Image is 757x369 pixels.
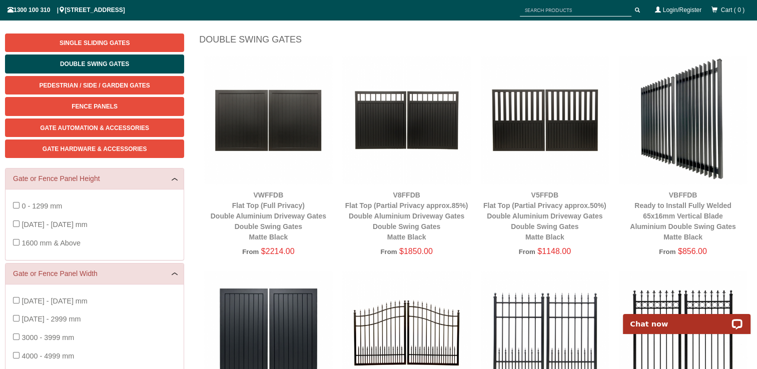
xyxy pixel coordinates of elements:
span: 3000 - 3999 mm [22,333,74,341]
span: 0 - 1299 mm [22,202,62,210]
span: 1600 mm & Above [22,239,81,247]
span: $856.00 [678,247,707,255]
a: Gate or Fence Panel Width [13,268,176,279]
a: V5FFDBFlat Top (Partial Privacy approx.50%)Double Aluminium Driveway GatesDouble Swing GatesMatte... [483,191,606,241]
span: [DATE] - 2999 mm [22,315,81,323]
span: $1148.00 [537,247,571,255]
span: Gate Automation & Accessories [40,124,149,131]
span: [DATE] - [DATE] mm [22,297,87,305]
img: VBFFDB - Ready to Install Fully Welded 65x16mm Vertical Blade - Aluminium Double Swing Gates - Ma... [619,56,747,184]
span: From [519,248,535,255]
a: VWFFDBFlat Top (Full Privacy)Double Aluminium Driveway GatesDouble Swing GatesMatte Black [211,191,326,241]
span: Double Swing Gates [60,60,129,67]
span: 1300 100 310 | [STREET_ADDRESS] [8,6,125,13]
a: VBFFDBReady to Install Fully Welded 65x16mm Vertical BladeAluminium Double Swing GatesMatte Black [630,191,736,241]
span: Cart ( 0 ) [721,6,744,13]
a: Fence Panels [5,97,184,115]
span: 4000 - 4999 mm [22,352,74,360]
a: Gate Automation & Accessories [5,118,184,137]
span: Pedestrian / Side / Garden Gates [40,82,150,89]
a: Single Sliding Gates [5,33,184,52]
a: V8FFDBFlat Top (Partial Privacy approx.85%)Double Aluminium Driveway GatesDouble Swing GatesMatte... [345,191,468,241]
span: Single Sliding Gates [60,39,130,46]
a: Pedestrian / Side / Garden Gates [5,76,184,94]
span: From [380,248,397,255]
a: Gate or Fence Panel Height [13,173,176,184]
img: V8FFDB - Flat Top (Partial Privacy approx.85%) - Double Aluminium Driveway Gates - Double Swing G... [342,56,470,184]
span: From [659,248,675,255]
span: $1850.00 [399,247,433,255]
a: Login/Register [663,6,701,13]
img: VWFFDB - Flat Top (Full Privacy) - Double Aluminium Driveway Gates - Double Swing Gates - Matte B... [204,56,332,184]
span: Fence Panels [72,103,118,110]
h1: Double Swing Gates [199,33,752,51]
span: Gate Hardware & Accessories [43,145,147,152]
input: SEARCH PRODUCTS [520,4,631,16]
iframe: LiveChat chat widget [616,302,757,334]
img: V5FFDB - Flat Top (Partial Privacy approx.50%) - Double Aluminium Driveway Gates - Double Swing G... [481,56,609,184]
a: Double Swing Gates [5,54,184,73]
a: Gate Hardware & Accessories [5,139,184,158]
span: From [242,248,259,255]
span: [DATE] - [DATE] mm [22,220,87,228]
span: $2214.00 [261,247,295,255]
